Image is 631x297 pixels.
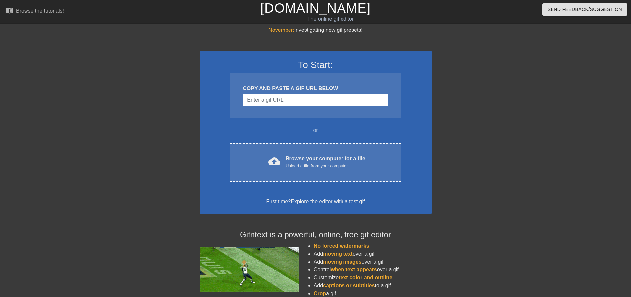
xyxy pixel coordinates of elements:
h4: Gifntext is a powerful, online, free gif editor [200,230,432,240]
a: [DOMAIN_NAME] [260,1,371,15]
img: football_small.gif [200,247,299,292]
button: Send Feedback/Suggestion [542,3,627,16]
span: Crop [314,291,326,296]
span: text color and outline [339,275,392,280]
li: Add over a gif [314,258,432,266]
div: Investigating new gif presets! [200,26,432,34]
span: menu_book [5,6,13,14]
div: Upload a file from your computer [286,163,365,169]
span: No forced watermarks [314,243,369,249]
div: or [217,126,414,134]
span: cloud_upload [268,155,280,167]
li: Control over a gif [314,266,432,274]
span: moving images [323,259,361,265]
h3: To Start: [208,59,423,71]
div: Browse the tutorials! [16,8,64,14]
div: First time? [208,198,423,206]
div: COPY AND PASTE A GIF URL BELOW [243,85,388,92]
div: The online gif editor [214,15,447,23]
span: Send Feedback/Suggestion [548,5,622,14]
input: Username [243,94,388,106]
span: November: [268,27,294,33]
li: Customize [314,274,432,282]
span: moving text [323,251,353,257]
a: Browse the tutorials! [5,6,64,17]
span: captions or subtitles [323,283,375,288]
span: when text appears [331,267,377,272]
li: Add over a gif [314,250,432,258]
div: Browse your computer for a file [286,155,365,169]
li: Add to a gif [314,282,432,290]
a: Explore the editor with a test gif [291,199,365,204]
